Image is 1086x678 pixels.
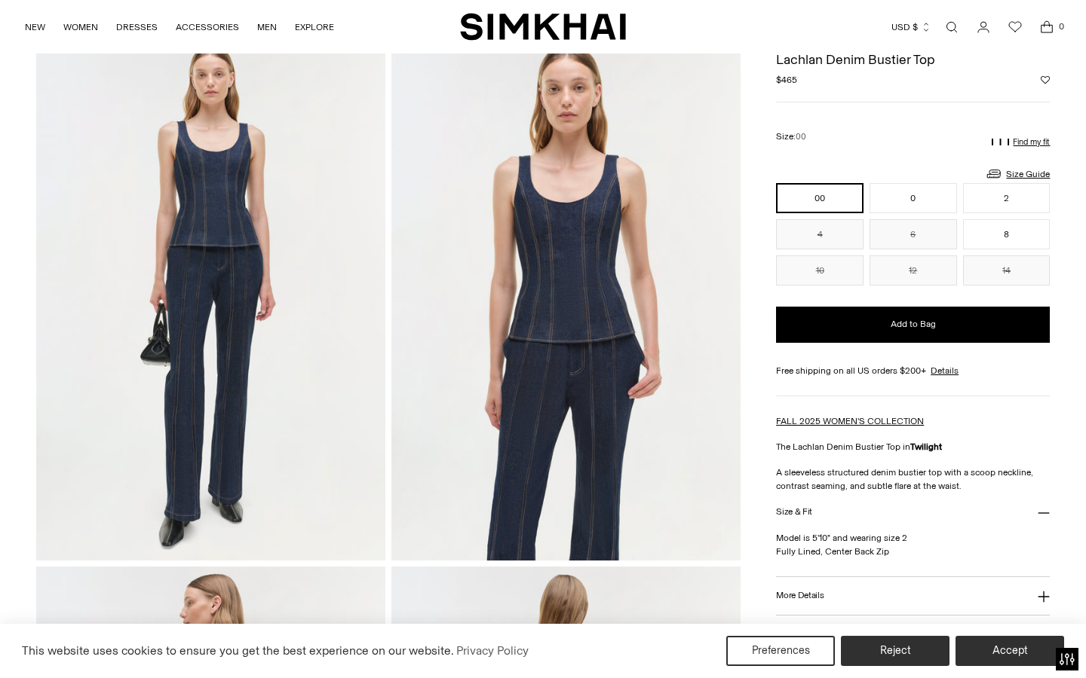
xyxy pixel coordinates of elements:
a: ACCESSORIES [176,11,239,44]
a: Privacy Policy (opens in a new tab) [454,640,531,662]
a: NEW [25,11,45,44]
a: EXPLORE [295,11,334,44]
label: Size: [776,130,806,144]
span: This website uses cookies to ensure you get the best experience on our website. [22,643,454,658]
button: 12 [870,255,957,286]
button: Reject [841,636,949,666]
img: Lachlan Denim Bustier Top [36,37,385,560]
a: MEN [257,11,277,44]
a: SIMKHAI [460,12,626,41]
button: 14 [963,255,1051,286]
a: Size Guide [985,164,1050,183]
a: Details [931,364,959,377]
button: 4 [776,219,864,249]
button: Size & Fit [776,493,1050,531]
button: Preferences [726,636,835,666]
button: 0 [870,183,957,213]
h1: Lachlan Denim Bustier Top [776,53,1050,66]
img: Lachlan Denim Bustier Top [391,37,741,560]
button: 2 [963,183,1051,213]
iframe: Sign Up via Text for Offers [12,621,152,666]
strong: Twilight [910,441,942,452]
span: 00 [796,132,806,142]
button: USD $ [891,11,931,44]
a: Wishlist [1000,12,1030,42]
p: Model is 5'10" and wearing size 2 Fully Lined, Center Back Zip [776,531,1050,558]
p: The Lachlan Denim Bustier Top in [776,440,1050,454]
button: 8 [963,219,1051,249]
button: 00 [776,183,864,213]
h3: Size & Fit [776,507,812,517]
div: Free shipping on all US orders $200+ [776,364,1050,377]
button: More Details [776,577,1050,615]
a: DRESSES [116,11,158,44]
a: Open search modal [937,12,967,42]
h3: More Details [776,591,824,600]
span: Add to Bag [891,318,936,331]
button: Add to Bag [776,307,1050,343]
span: 0 [1054,20,1068,33]
button: Shipping & Returns [776,615,1050,654]
p: A sleeveless structured denim bustier top with a scoop neckline, contrast seaming, and subtle fla... [776,466,1050,493]
button: Accept [956,636,1064,666]
button: 6 [870,219,957,249]
button: Add to Wishlist [1041,75,1050,84]
a: WOMEN [63,11,98,44]
span: $465 [776,73,797,87]
button: 10 [776,255,864,286]
a: FALL 2025 WOMEN'S COLLECTION [776,416,924,426]
a: Go to the account page [968,12,999,42]
a: Open cart modal [1032,12,1062,42]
